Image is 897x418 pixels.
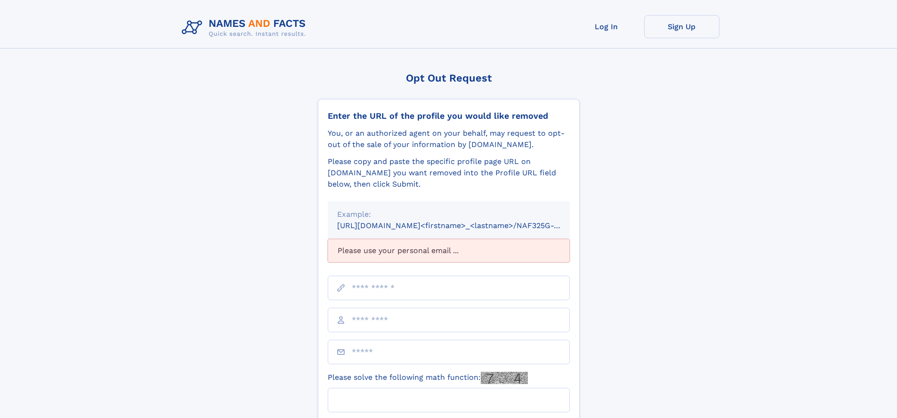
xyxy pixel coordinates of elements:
div: Please use your personal email ... [328,239,570,262]
div: Enter the URL of the profile you would like removed [328,111,570,121]
img: Logo Names and Facts [178,15,314,41]
label: Please solve the following math function: [328,372,528,384]
div: Opt Out Request [318,72,580,84]
a: Sign Up [644,15,719,38]
div: Example: [337,209,560,220]
div: You, or an authorized agent on your behalf, may request to opt-out of the sale of your informatio... [328,128,570,150]
a: Log In [569,15,644,38]
small: [URL][DOMAIN_NAME]<firstname>_<lastname>/NAF325G-xxxxxxxx [337,221,588,230]
div: Please copy and paste the specific profile page URL on [DOMAIN_NAME] you want removed into the Pr... [328,156,570,190]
